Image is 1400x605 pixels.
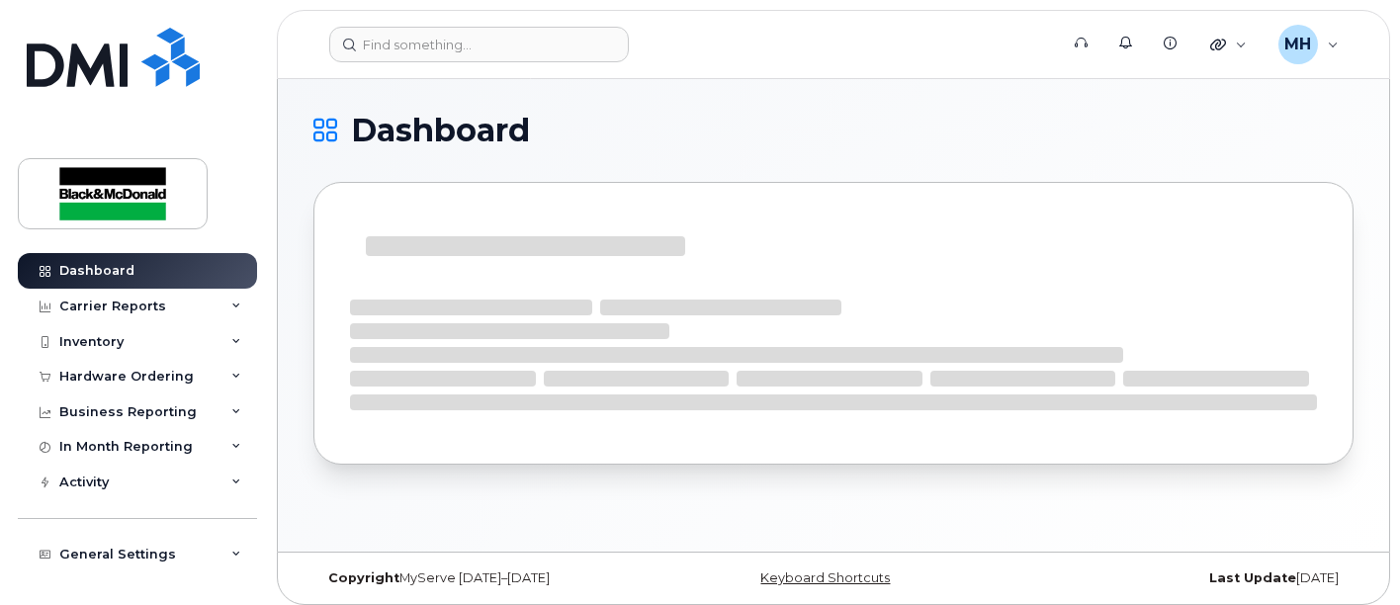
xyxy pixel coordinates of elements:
[351,116,530,145] span: Dashboard
[328,570,399,585] strong: Copyright
[1006,570,1354,586] div: [DATE]
[1209,570,1296,585] strong: Last Update
[313,570,660,586] div: MyServe [DATE]–[DATE]
[760,570,890,585] a: Keyboard Shortcuts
